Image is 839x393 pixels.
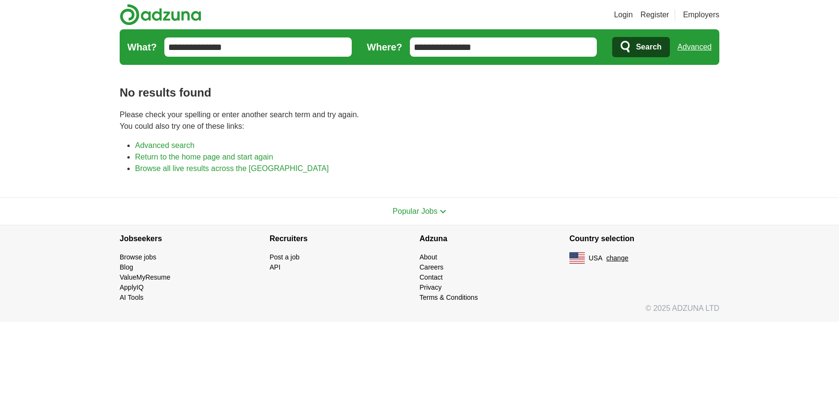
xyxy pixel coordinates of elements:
[419,294,478,301] a: Terms & Conditions
[589,253,603,263] span: USA
[112,303,727,322] div: © 2025 ADZUNA LTD
[120,273,171,281] a: ValueMyResume
[120,4,201,25] img: Adzuna logo
[120,84,719,101] h1: No results found
[569,225,719,252] h4: Country selection
[393,207,437,215] span: Popular Jobs
[636,37,661,57] span: Search
[440,209,446,214] img: toggle icon
[641,9,669,21] a: Register
[120,294,144,301] a: AI Tools
[569,252,585,264] img: US flag
[419,273,443,281] a: Contact
[419,263,444,271] a: Careers
[120,253,156,261] a: Browse jobs
[419,283,442,291] a: Privacy
[606,253,629,263] button: change
[683,9,719,21] a: Employers
[612,37,669,57] button: Search
[135,153,273,161] a: Return to the home page and start again
[270,263,281,271] a: API
[419,253,437,261] a: About
[614,9,633,21] a: Login
[135,141,195,149] a: Advanced search
[120,109,719,132] p: Please check your spelling or enter another search term and try again. You could also try one of ...
[127,40,157,54] label: What?
[120,263,133,271] a: Blog
[120,283,144,291] a: ApplyIQ
[367,40,402,54] label: Where?
[135,164,329,172] a: Browse all live results across the [GEOGRAPHIC_DATA]
[270,253,299,261] a: Post a job
[678,37,712,57] a: Advanced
